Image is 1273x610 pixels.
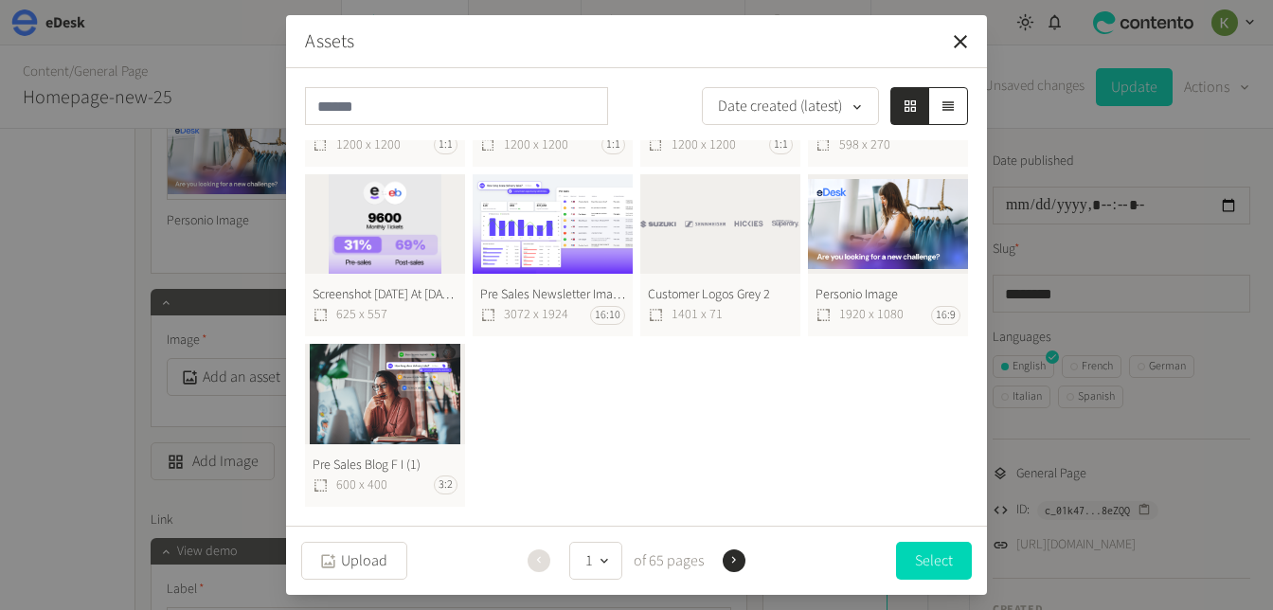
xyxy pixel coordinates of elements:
button: Date created (latest) [702,87,879,125]
button: 1 [569,542,622,580]
button: Select [896,542,972,580]
span: of 65 pages [630,549,704,572]
button: Assets [305,27,354,56]
button: Upload [301,542,407,580]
